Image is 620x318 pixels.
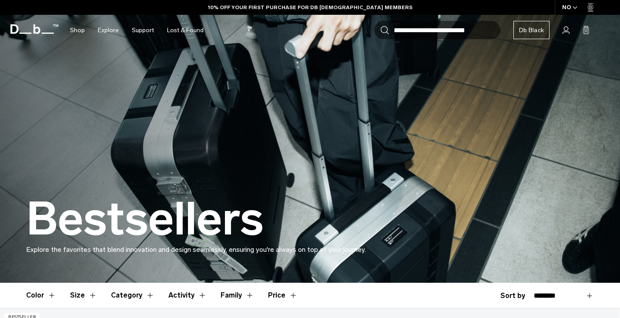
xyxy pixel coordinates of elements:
[132,15,154,46] a: Support
[70,283,97,308] button: Toggle Filter
[26,245,366,254] span: Explore the favorites that blend innovation and design seamlessly, ensuring you're always on top ...
[513,21,550,39] a: Db Black
[98,15,119,46] a: Explore
[64,15,210,46] nav: Main Navigation
[26,283,56,308] button: Toggle Filter
[208,3,412,11] a: 10% OFF YOUR FIRST PURCHASE FOR DB [DEMOGRAPHIC_DATA] MEMBERS
[168,283,207,308] button: Toggle Filter
[268,283,298,308] button: Toggle Price
[167,15,204,46] a: Lost & Found
[26,194,264,244] h1: Bestsellers
[111,283,154,308] button: Toggle Filter
[70,15,85,46] a: Shop
[221,283,254,308] button: Toggle Filter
